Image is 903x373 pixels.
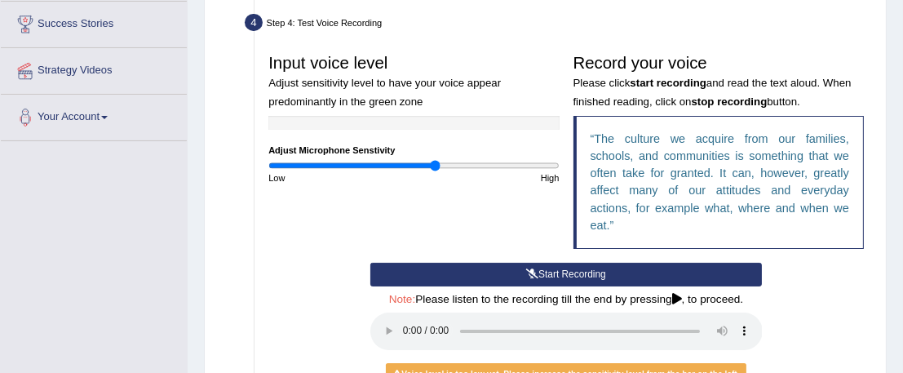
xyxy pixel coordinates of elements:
[389,293,416,305] span: Note:
[630,77,706,89] b: start recording
[1,48,187,89] a: Strategy Videos
[692,95,768,108] b: stop recording
[591,132,849,232] q: The culture we acquire from our families, schools, and communities is something that we often tak...
[268,54,559,109] h3: Input voice level
[268,77,501,107] small: Adjust sensitivity level to have your voice appear predominantly in the green zone
[239,10,880,40] div: Step 4: Test Voice Recording
[268,144,395,157] label: Adjust Microphone Senstivity
[573,54,864,109] h3: Record your voice
[573,77,852,107] small: Please click and read the text aloud. When finished reading, click on button.
[1,2,187,42] a: Success Stories
[370,263,763,286] button: Start Recording
[370,294,763,306] h4: Please listen to the recording till the end by pressing , to proceed.
[414,171,566,184] div: High
[1,95,187,135] a: Your Account
[262,171,414,184] div: Low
